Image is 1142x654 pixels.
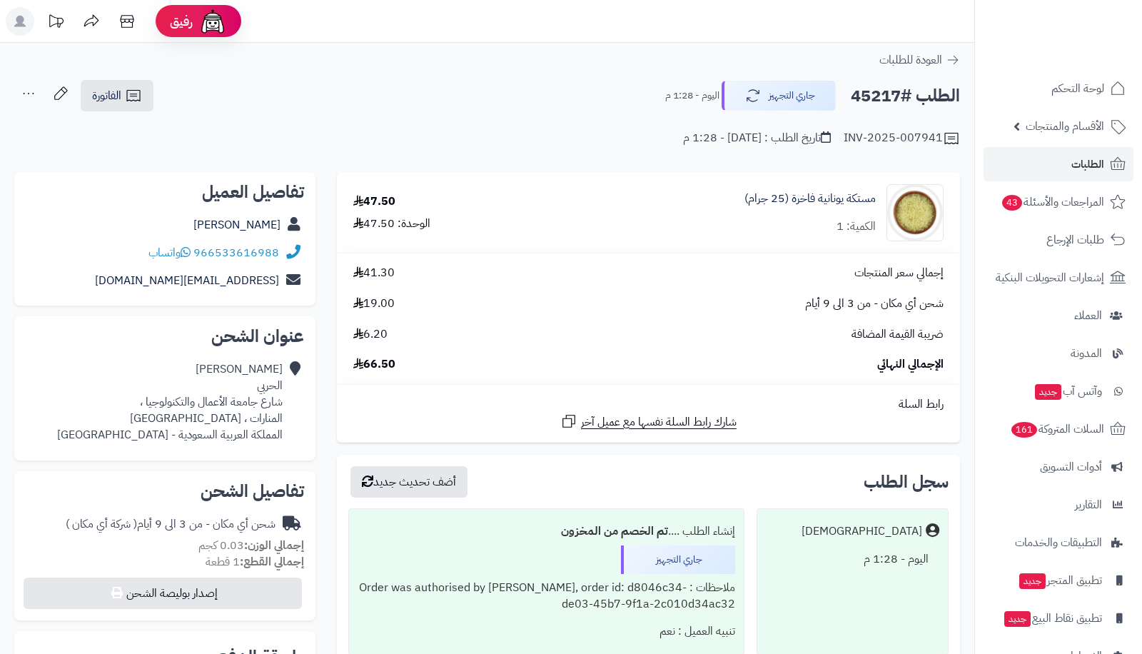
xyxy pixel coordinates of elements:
div: [PERSON_NAME] الحربي شارع جامعة الأعمال والتكنولوجيا ، المنارات ، [GEOGRAPHIC_DATA] المملكة العرب... [57,361,283,443]
span: 43 [1001,194,1024,211]
strong: إجمالي الوزن: [244,537,304,554]
a: تحديثات المنصة [38,7,74,39]
span: ضريبة القيمة المضافة [852,326,944,343]
span: وآتس آب [1034,381,1102,401]
small: 1 قطعة [206,553,304,570]
span: لوحة التحكم [1051,79,1104,99]
a: واتساب [148,244,191,261]
h2: الطلب #45217 [851,81,960,111]
span: شارك رابط السلة نفسها مع عميل آخر [581,414,737,431]
b: تم الخصم من المخزون [561,523,668,540]
button: إصدار بوليصة الشحن [24,578,302,609]
div: ملاحظات : Order was authorised by [PERSON_NAME], order id: d8046c34-de03-45b7-9f1a-2c010d34ac32 [358,574,735,618]
small: اليوم - 1:28 م [665,89,719,103]
span: جديد [1019,573,1046,589]
button: جاري التجهيز [722,81,836,111]
div: الكمية: 1 [837,218,876,235]
a: لوحة التحكم [984,71,1133,106]
strong: إجمالي القطع: [240,553,304,570]
div: اليوم - 1:28 م [766,545,939,573]
span: تطبيق نقاط البيع [1003,608,1102,628]
a: السلات المتروكة161 [984,412,1133,446]
span: 6.20 [353,326,388,343]
div: [DEMOGRAPHIC_DATA] [802,523,922,540]
span: الطلبات [1071,154,1104,174]
img: logo-2.png [1045,11,1128,41]
div: جاري التجهيز [621,545,735,574]
a: المراجعات والأسئلة43 [984,185,1133,219]
span: الإجمالي النهائي [877,356,944,373]
span: إجمالي سعر المنتجات [854,265,944,281]
a: التطبيقات والخدمات [984,525,1133,560]
a: إشعارات التحويلات البنكية [984,261,1133,295]
button: أضف تحديث جديد [350,466,468,498]
div: 47.50 [353,193,395,210]
span: طلبات الإرجاع [1046,230,1104,250]
span: أدوات التسويق [1040,457,1102,477]
a: [PERSON_NAME] [193,216,281,233]
a: [EMAIL_ADDRESS][DOMAIN_NAME] [95,272,279,289]
span: الفاتورة [92,87,121,104]
span: المدونة [1071,343,1102,363]
a: المدونة [984,336,1133,371]
h2: تفاصيل الشحن [26,483,304,500]
h3: سجل الطلب [864,473,949,491]
a: العملاء [984,298,1133,333]
div: إنشاء الطلب .... [358,518,735,545]
span: شحن أي مكان - من 3 الى 9 أيام [805,296,944,312]
span: رفيق [170,13,193,30]
span: المراجعات والأسئلة [1001,192,1104,212]
div: رابط السلة [343,396,954,413]
span: جديد [1035,384,1061,400]
span: التقارير [1075,495,1102,515]
a: 966533616988 [193,244,279,261]
span: 19.00 [353,296,395,312]
a: تطبيق المتجرجديد [984,563,1133,598]
div: شحن أي مكان - من 3 الى 9 أيام [66,516,276,533]
a: الطلبات [984,147,1133,181]
div: تنبيه العميل : نعم [358,618,735,645]
span: العملاء [1074,306,1102,326]
span: 161 [1010,421,1039,438]
span: ( شركة أي مكان ) [66,515,137,533]
span: السلات المتروكة [1010,419,1104,439]
a: التقارير [984,488,1133,522]
a: الفاتورة [81,80,153,111]
span: جديد [1004,611,1031,627]
div: INV-2025-007941 [844,130,960,147]
span: 66.50 [353,356,395,373]
span: التطبيقات والخدمات [1015,533,1102,553]
h2: عنوان الشحن [26,328,304,345]
span: الأقسام والمنتجات [1026,116,1104,136]
div: تاريخ الطلب : [DATE] - 1:28 م [683,130,831,146]
h2: تفاصيل العميل [26,183,304,201]
span: تطبيق المتجر [1018,570,1102,590]
a: طلبات الإرجاع [984,223,1133,257]
a: وآتس آبجديد [984,374,1133,408]
a: العودة للطلبات [879,51,960,69]
span: 41.30 [353,265,395,281]
a: أدوات التسويق [984,450,1133,484]
span: العودة للطلبات [879,51,942,69]
img: 1693556992-Mastic,%20Greece%202-90x90.jpg [887,184,943,241]
a: شارك رابط السلة نفسها مع عميل آخر [560,413,737,431]
small: 0.03 كجم [198,537,304,554]
a: تطبيق نقاط البيعجديد [984,601,1133,635]
img: ai-face.png [198,7,227,36]
div: الوحدة: 47.50 [353,216,430,232]
a: مستكة يونانية فاخرة (25 جرام) [744,191,876,207]
span: إشعارات التحويلات البنكية [996,268,1104,288]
